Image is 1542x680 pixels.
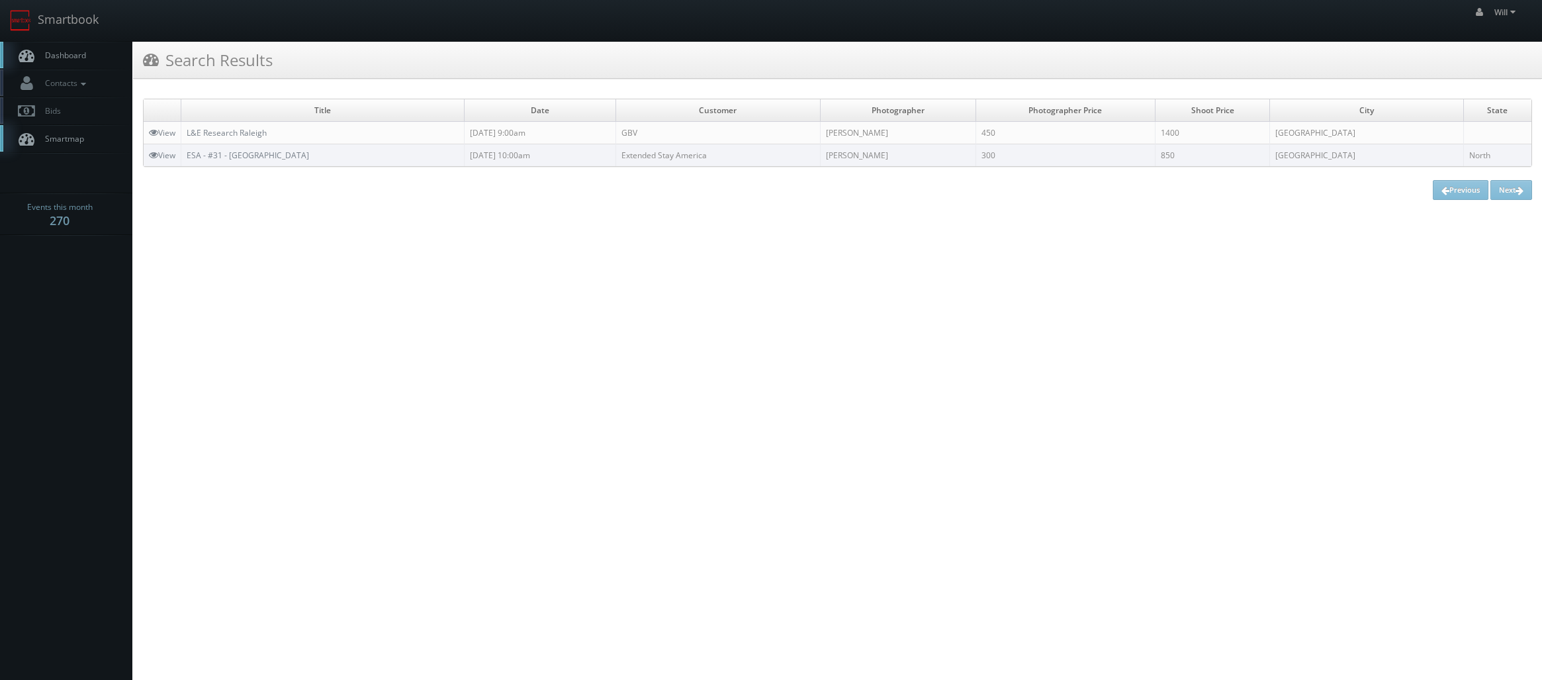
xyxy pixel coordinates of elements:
span: Dashboard [38,50,86,61]
td: [DATE] 10:00am [464,144,615,167]
td: Date [464,99,615,122]
a: View [149,127,175,138]
td: Title [181,99,465,122]
td: Customer [615,99,820,122]
td: GBV [615,122,820,144]
td: [GEOGRAPHIC_DATA] [1270,144,1463,167]
td: 1400 [1155,122,1270,144]
td: [PERSON_NAME] [820,144,975,167]
td: City [1270,99,1463,122]
strong: 270 [50,213,69,228]
td: 850 [1155,144,1270,167]
td: [DATE] 9:00am [464,122,615,144]
span: Bids [38,105,61,117]
td: 300 [975,144,1155,167]
td: [PERSON_NAME] [820,122,975,144]
td: State [1463,99,1531,122]
span: Contacts [38,77,89,89]
td: Extended Stay America [615,144,820,167]
a: View [149,150,175,161]
span: Will [1494,7,1519,18]
span: Events this month [27,201,93,214]
td: [GEOGRAPHIC_DATA] [1270,122,1463,144]
td: North [1463,144,1531,167]
h3: Search Results [143,48,273,72]
a: ESA - #31 - [GEOGRAPHIC_DATA] [187,150,309,161]
td: Shoot Price [1155,99,1270,122]
span: Smartmap [38,133,84,144]
td: 450 [975,122,1155,144]
a: L&E Research Raleigh [187,127,267,138]
img: smartbook-logo.png [10,10,31,31]
td: Photographer [820,99,975,122]
td: Photographer Price [975,99,1155,122]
